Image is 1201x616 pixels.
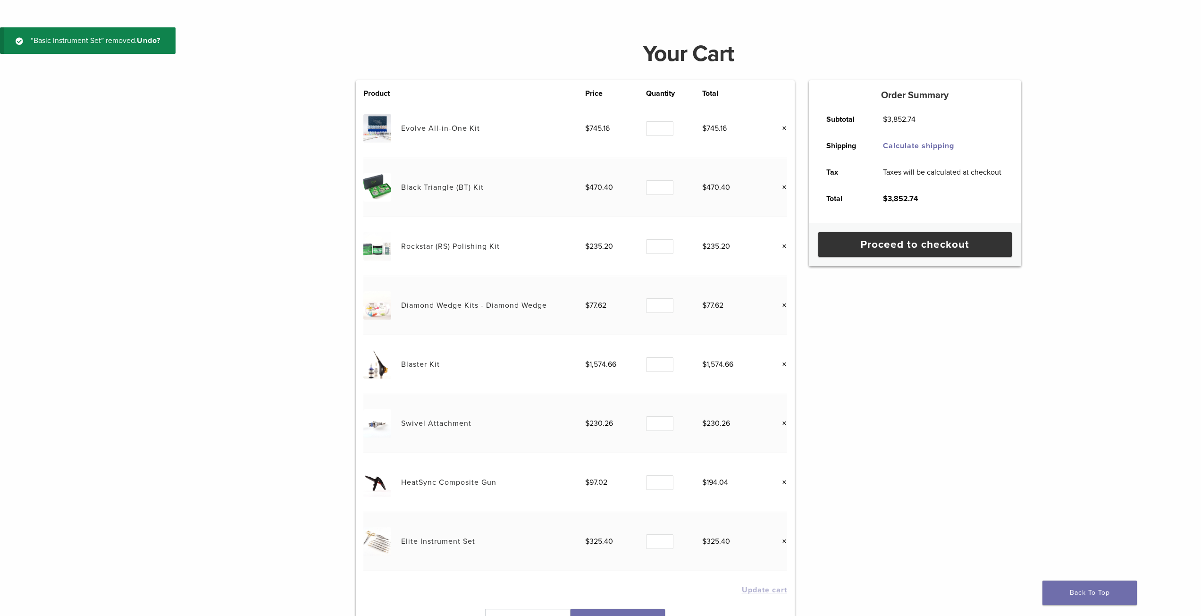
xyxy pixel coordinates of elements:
span: $ [585,419,589,428]
img: Blaster Kit [363,350,391,378]
bdi: 3,852.74 [883,115,915,124]
span: $ [883,115,887,124]
img: Black Triangle (BT) Kit [363,173,391,201]
bdi: 470.40 [585,183,613,192]
span: $ [702,124,706,133]
a: Remove this item [775,417,787,430]
button: Update cart [742,586,787,594]
span: $ [585,242,589,251]
h5: Order Summary [809,90,1021,101]
bdi: 325.40 [585,537,613,546]
bdi: 235.20 [702,242,730,251]
bdi: 77.62 [702,301,723,310]
th: Product [363,88,401,99]
span: $ [883,194,888,203]
a: Evolve All-in-One Kit [401,124,480,133]
a: Remove this item [775,535,787,548]
a: Remove this item [775,122,787,135]
bdi: 3,852.74 [883,194,918,203]
a: Blaster Kit [401,360,440,369]
a: Proceed to checkout [818,232,1012,257]
h1: Your Cart [349,42,1028,65]
span: $ [585,124,589,133]
span: $ [702,478,706,487]
span: $ [585,478,589,487]
bdi: 77.62 [585,301,606,310]
bdi: 1,574.66 [585,360,616,369]
a: Remove this item [775,240,787,253]
a: Back To Top [1042,581,1137,605]
img: Evolve All-in-One Kit [363,114,391,142]
bdi: 1,574.66 [702,360,733,369]
th: Subtotal [816,106,873,133]
span: $ [585,537,589,546]
a: Black Triangle (BT) Kit [401,183,484,192]
th: Shipping [816,133,873,159]
span: $ [585,360,589,369]
bdi: 235.20 [585,242,613,251]
img: Swivel Attachment [363,409,391,437]
th: Total [702,88,763,99]
a: HeatSync Composite Gun [401,478,496,487]
bdi: 745.16 [585,124,610,133]
a: Elite Instrument Set [401,537,475,546]
bdi: 230.26 [702,419,730,428]
bdi: 194.04 [702,478,728,487]
img: Diamond Wedge Kits - Diamond Wedge [363,291,391,319]
img: Elite Instrument Set [363,527,391,555]
a: Diamond Wedge Kits - Diamond Wedge [401,301,547,310]
span: $ [702,301,706,310]
span: $ [702,537,706,546]
a: Remove this item [775,181,787,194]
th: Total [816,186,873,212]
span: $ [702,242,706,251]
a: Rockstar (RS) Polishing Kit [401,242,500,251]
span: $ [702,360,706,369]
bdi: 97.02 [585,478,607,487]
bdi: 470.40 [702,183,730,192]
a: Swivel Attachment [401,419,471,428]
bdi: 745.16 [702,124,727,133]
th: Quantity [646,88,702,99]
span: $ [702,419,706,428]
th: Tax [816,159,873,186]
a: Remove this item [775,358,787,371]
bdi: 325.40 [702,537,730,546]
span: $ [585,183,589,192]
td: Taxes will be calculated at checkout [873,159,1012,186]
a: Calculate shipping [883,141,954,151]
span: $ [702,183,706,192]
img: HeatSync Composite Gun [363,468,391,496]
a: Remove this item [775,476,787,489]
a: Remove this item [775,299,787,312]
span: $ [585,301,589,310]
th: Price [585,88,646,99]
img: Rockstar (RS) Polishing Kit [363,232,391,260]
a: Undo? [137,36,160,45]
bdi: 230.26 [585,419,613,428]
